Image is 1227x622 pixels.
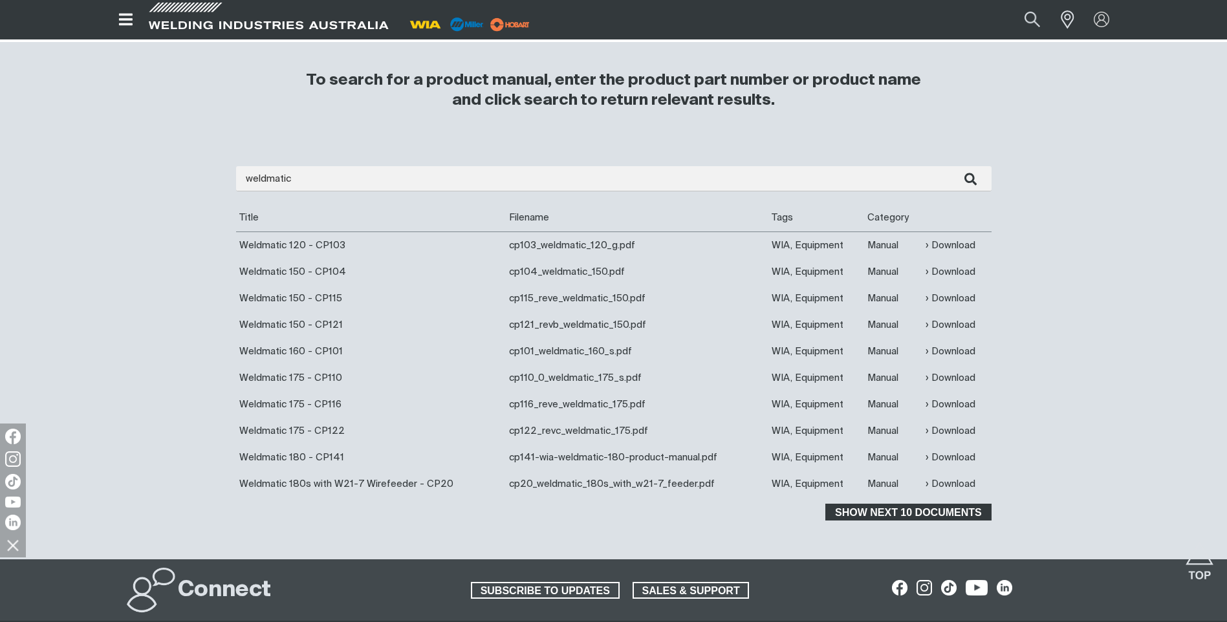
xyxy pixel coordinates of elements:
td: WIA, Equipment [768,338,864,365]
a: Download [926,238,975,253]
td: cp20_weldmatic_180s_with_w21-7_feeder.pdf [506,471,768,497]
input: Product name or item number... [994,5,1054,34]
td: WIA, Equipment [768,444,864,471]
img: TikTok [5,474,21,489]
img: hide socials [2,534,24,556]
td: Weldmatic 150 - CP121 [236,312,506,338]
img: miller [486,15,534,34]
th: Category [864,204,923,231]
td: Weldmatic 150 - CP115 [236,285,506,312]
td: Manual [864,418,923,444]
td: WIA, Equipment [768,259,864,285]
th: Tags [768,204,864,231]
a: Download [926,424,975,438]
td: cp104_weldmatic_150.pdf [506,259,768,285]
td: WIA, Equipment [768,312,864,338]
td: cp116_reve_weldmatic_175.pdf [506,391,768,418]
th: Title [236,204,506,231]
a: miller [486,19,534,29]
td: Manual [864,365,923,391]
td: Manual [864,231,923,259]
button: Show next 10 documents [825,504,991,520]
td: WIA, Equipment [768,365,864,391]
button: Search products [1010,5,1054,34]
td: Manual [864,259,923,285]
td: WIA, Equipment [768,418,864,444]
a: SALES & SUPPORT [633,582,750,599]
td: cp101_weldmatic_160_s.pdf [506,338,768,365]
a: Download [926,477,975,491]
h2: Connect [178,576,271,605]
input: Enter search... [236,166,992,191]
td: Manual [864,285,923,312]
img: Instagram [5,451,21,467]
td: cp103_weldmatic_120_g.pdf [506,231,768,259]
span: Show next 10 documents [827,504,990,520]
a: SUBSCRIBE TO UPDATES [471,582,620,599]
td: Weldmatic 160 - CP101 [236,338,506,365]
td: Weldmatic 150 - CP104 [236,259,506,285]
img: YouTube [5,497,21,508]
span: SUBSCRIBE TO UPDATES [472,582,618,599]
th: Filename [506,204,768,231]
td: cp110_0_weldmatic_175_s.pdf [506,365,768,391]
a: Download [926,397,975,412]
td: Manual [864,444,923,471]
h3: To search for a product manual, enter the product part number or product name and click search to... [301,70,927,111]
td: Weldmatic 175 - CP116 [236,391,506,418]
td: Weldmatic 180 - CP141 [236,444,506,471]
a: Download [926,344,975,359]
a: Download [926,291,975,306]
td: WIA, Equipment [768,391,864,418]
td: Weldmatic 180s with W21-7 Wirefeeder - CP20 [236,471,506,497]
img: LinkedIn [5,515,21,530]
a: Download [926,317,975,332]
td: Manual [864,471,923,497]
td: cp115_reve_weldmatic_150.pdf [506,285,768,312]
span: SALES & SUPPORT [634,582,748,599]
a: Download [926,370,975,385]
img: Facebook [5,429,21,444]
td: WIA, Equipment [768,285,864,312]
td: cp141-wia-weldmatic-180-product-manual.pdf [506,444,768,471]
td: Manual [864,312,923,338]
a: Download [926,264,975,279]
td: Weldmatic 120 - CP103 [236,231,506,259]
td: cp121_revb_weldmatic_150.pdf [506,312,768,338]
td: Manual [864,338,923,365]
td: WIA, Equipment [768,471,864,497]
td: WIA, Equipment [768,231,864,259]
td: Weldmatic 175 - CP110 [236,365,506,391]
a: Download [926,450,975,465]
button: Scroll to top [1185,541,1214,570]
td: Manual [864,391,923,418]
td: Weldmatic 175 - CP122 [236,418,506,444]
td: cp122_revc_weldmatic_175.pdf [506,418,768,444]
